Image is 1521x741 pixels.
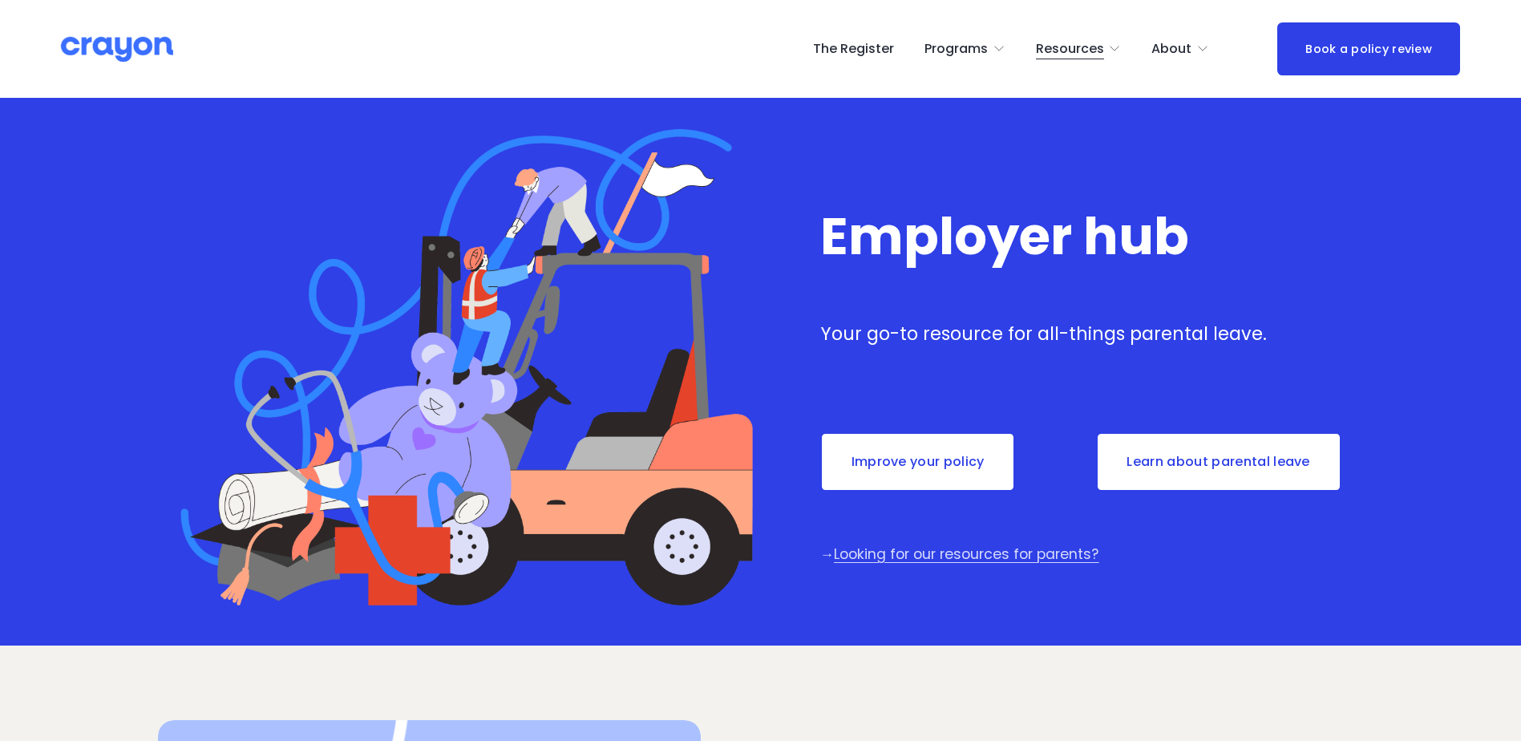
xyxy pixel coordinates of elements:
[1036,38,1104,61] span: Resources
[1151,36,1209,62] a: folder dropdown
[1277,22,1460,75] a: Book a policy review
[820,321,1363,348] p: Your go-to resource for all-things parental leave.
[820,545,835,564] span: →
[834,545,1098,564] a: Looking for our resources for parents?
[1096,432,1341,492] a: Learn about parental leave
[1036,36,1122,62] a: folder dropdown
[61,35,173,63] img: Crayon
[820,209,1363,264] h1: Employer hub
[924,38,988,61] span: Programs
[813,36,894,62] a: The Register
[924,36,1005,62] a: folder dropdown
[1151,38,1191,61] span: About
[820,432,1016,492] a: Improve your policy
